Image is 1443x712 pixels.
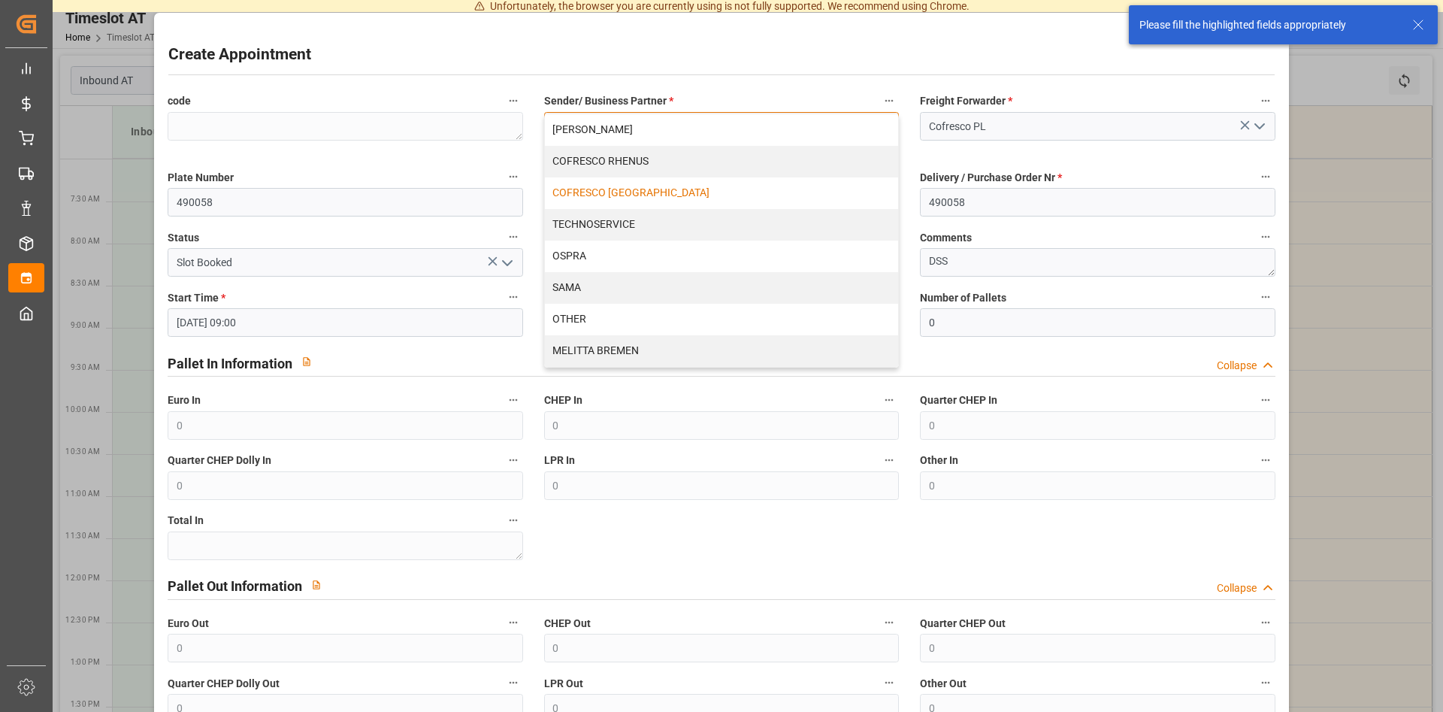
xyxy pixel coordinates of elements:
div: SAMA [545,272,898,304]
button: Other In [1256,450,1275,470]
button: Quarter CHEP Dolly Out [504,673,523,692]
button: Euro Out [504,613,523,632]
input: Type to search/select [168,248,522,277]
span: Euro Out [168,616,209,632]
div: MELITTA BREMEN [545,335,898,367]
h2: Pallet In Information [168,353,292,374]
span: LPR Out [544,676,583,692]
button: Quarter CHEP Out [1256,613,1275,632]
div: [PERSON_NAME] [545,114,898,146]
span: Other Out [920,676,967,692]
div: Please fill the highlighted fields appropriately [1139,17,1398,33]
button: code [504,91,523,111]
span: code [168,93,191,109]
button: CHEP Out [879,613,899,632]
button: Plate Number [504,167,523,186]
span: Status [168,230,199,246]
button: View description [302,571,331,599]
button: CHEP In [879,390,899,410]
button: Number of Pallets [1256,287,1275,307]
button: LPR Out [879,673,899,692]
span: Comments [920,230,972,246]
button: close menu [544,112,899,141]
button: LPR In [879,450,899,470]
div: Collapse [1217,358,1257,374]
span: CHEP Out [544,616,591,632]
button: Quarter CHEP Dolly In [504,450,523,470]
div: OTHER [545,304,898,335]
div: OSPRA [545,241,898,272]
span: Number of Pallets [920,290,1006,306]
button: Delivery / Purchase Order Nr * [1256,167,1275,186]
span: Quarter CHEP Dolly In [168,453,271,468]
button: Start Time * [504,287,523,307]
span: CHEP In [544,392,582,408]
button: View description [292,347,321,376]
span: Sender/ Business Partner [544,93,673,109]
input: DD.MM.YYYY HH:MM [168,308,522,337]
span: Delivery / Purchase Order Nr [920,170,1062,186]
button: Comments [1256,227,1275,247]
textarea: DSS [920,248,1275,277]
div: TECHNOSERVICE [545,209,898,241]
button: open menu [495,251,517,274]
span: LPR In [544,453,575,468]
input: Select Freight Forwarder [920,112,1275,141]
span: Euro In [168,392,201,408]
button: Freight Forwarder * [1256,91,1275,111]
span: Total In [168,513,204,529]
div: COFRESCO [GEOGRAPHIC_DATA] [545,177,898,209]
span: Quarter CHEP In [920,392,997,408]
h2: Create Appointment [168,43,311,67]
span: Start Time [168,290,225,306]
div: COFRESCO RHENUS [545,146,898,177]
span: Freight Forwarder [920,93,1012,109]
button: Status [504,227,523,247]
h2: Pallet Out Information [168,576,302,596]
span: Other In [920,453,958,468]
button: Other Out [1256,673,1275,692]
span: Quarter CHEP Out [920,616,1006,632]
div: Collapse [1217,580,1257,596]
button: Total In [504,511,523,530]
span: Plate Number [168,170,234,186]
span: Quarter CHEP Dolly Out [168,676,280,692]
button: Quarter CHEP In [1256,390,1275,410]
button: open menu [1247,115,1269,138]
button: Sender/ Business Partner * [879,91,899,111]
button: Euro In [504,390,523,410]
